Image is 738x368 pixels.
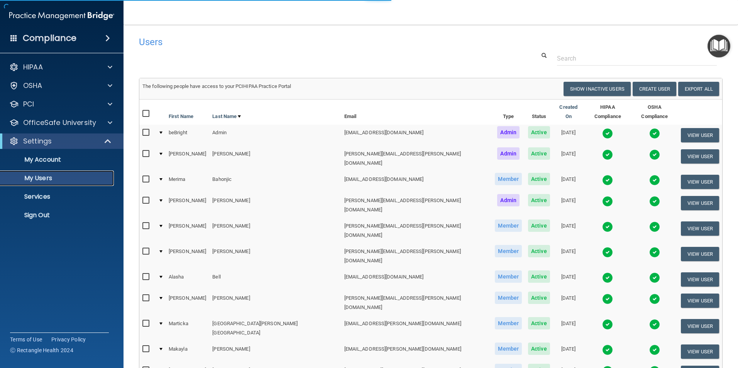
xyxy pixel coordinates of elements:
[497,126,520,138] span: Admin
[9,137,112,146] a: Settings
[166,192,209,218] td: [PERSON_NAME]
[9,62,112,72] a: HIPAA
[341,192,492,218] td: [PERSON_NAME][EMAIL_ADDRESS][PERSON_NAME][DOMAIN_NAME]
[528,147,550,160] span: Active
[553,290,584,316] td: [DATE]
[681,128,719,142] button: View User
[553,192,584,218] td: [DATE]
[209,269,341,290] td: Bell
[142,83,291,89] span: The following people have access to your PCIHIPAA Practice Portal
[166,171,209,192] td: Merima
[602,196,613,207] img: tick.e7d51cea.svg
[681,175,719,189] button: View User
[495,173,522,185] span: Member
[5,156,110,164] p: My Account
[602,128,613,139] img: tick.e7d51cea.svg
[10,346,73,354] span: Ⓒ Rectangle Health 2024
[649,247,660,258] img: tick.e7d51cea.svg
[602,272,613,283] img: tick.e7d51cea.svg
[9,81,112,90] a: OSHA
[649,319,660,330] img: tick.e7d51cea.svg
[649,344,660,355] img: tick.e7d51cea.svg
[166,269,209,290] td: Alasha
[209,290,341,316] td: [PERSON_NAME]
[497,194,520,206] span: Admin
[166,243,209,269] td: [PERSON_NAME]
[631,100,678,125] th: OSHA Compliance
[23,137,52,146] p: Settings
[528,317,550,329] span: Active
[169,112,193,121] a: First Name
[584,100,631,125] th: HIPAA Compliance
[166,290,209,316] td: [PERSON_NAME]
[10,336,42,343] a: Terms of Use
[166,341,209,362] td: Makayla
[681,344,719,359] button: View User
[492,100,525,125] th: Type
[209,146,341,171] td: [PERSON_NAME]
[9,118,112,127] a: OfficeSafe University
[681,319,719,333] button: View User
[209,171,341,192] td: Bahonjic
[602,294,613,304] img: tick.e7d51cea.svg
[528,194,550,206] span: Active
[681,272,719,287] button: View User
[166,146,209,171] td: [PERSON_NAME]
[341,243,492,269] td: [PERSON_NAME][EMAIL_ADDRESS][PERSON_NAME][DOMAIN_NAME]
[528,219,550,232] span: Active
[602,149,613,160] img: tick.e7d51cea.svg
[681,221,719,236] button: View User
[553,171,584,192] td: [DATE]
[556,103,581,121] a: Created On
[553,341,584,362] td: [DATE]
[528,126,550,138] span: Active
[681,149,719,164] button: View User
[525,100,553,125] th: Status
[495,317,522,329] span: Member
[708,35,730,57] button: Open Resource Center
[553,269,584,290] td: [DATE]
[23,118,96,127] p: OfficeSafe University
[633,82,676,96] button: Create User
[649,128,660,139] img: tick.e7d51cea.svg
[495,245,522,257] span: Member
[678,82,719,96] a: Export All
[341,100,492,125] th: Email
[341,269,492,290] td: [EMAIL_ADDRESS][DOMAIN_NAME]
[553,243,584,269] td: [DATE]
[553,125,584,146] td: [DATE]
[209,125,341,146] td: Admin
[681,247,719,261] button: View User
[557,51,717,66] input: Search
[341,146,492,171] td: [PERSON_NAME][EMAIL_ADDRESS][PERSON_NAME][DOMAIN_NAME]
[495,292,522,304] span: Member
[9,100,112,109] a: PCI
[209,243,341,269] td: [PERSON_NAME]
[495,219,522,232] span: Member
[528,173,550,185] span: Active
[23,81,42,90] p: OSHA
[681,294,719,308] button: View User
[649,196,660,207] img: tick.e7d51cea.svg
[602,175,613,186] img: tick.e7d51cea.svg
[23,33,76,44] h4: Compliance
[649,272,660,283] img: tick.e7d51cea.svg
[341,341,492,362] td: [EMAIL_ADDRESS][PERSON_NAME][DOMAIN_NAME]
[139,37,475,47] h4: Users
[681,196,719,210] button: View User
[553,146,584,171] td: [DATE]
[649,149,660,160] img: tick.e7d51cea.svg
[341,218,492,243] td: [PERSON_NAME][EMAIL_ADDRESS][PERSON_NAME][DOMAIN_NAME]
[51,336,86,343] a: Privacy Policy
[166,125,209,146] td: beBright
[602,247,613,258] img: tick.e7d51cea.svg
[649,175,660,186] img: tick.e7d51cea.svg
[166,218,209,243] td: [PERSON_NAME]
[166,316,209,341] td: Marticka
[341,316,492,341] td: [EMAIL_ADDRESS][PERSON_NAME][DOMAIN_NAME]
[495,270,522,283] span: Member
[5,174,110,182] p: My Users
[649,221,660,232] img: tick.e7d51cea.svg
[9,8,114,24] img: PMB logo
[602,319,613,330] img: tick.e7d51cea.svg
